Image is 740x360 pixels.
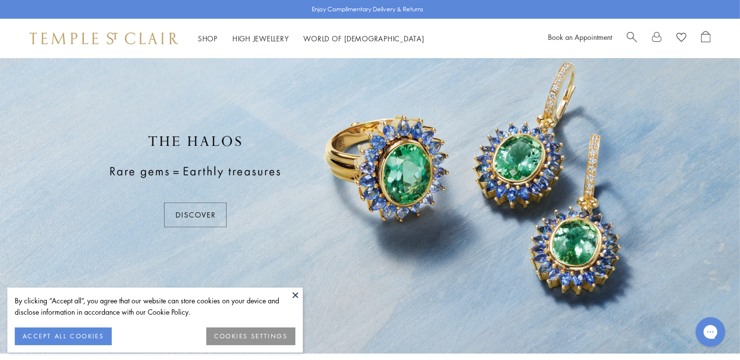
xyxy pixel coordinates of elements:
[198,33,424,45] nav: Main navigation
[15,295,295,318] div: By clicking “Accept all”, you agree that our website can store cookies on your device and disclos...
[548,32,612,42] a: Book an Appointment
[701,31,710,46] a: Open Shopping Bag
[232,33,289,43] a: High JewelleryHigh Jewellery
[676,31,686,46] a: View Wishlist
[15,327,112,345] button: ACCEPT ALL COOKIES
[312,4,423,14] p: Enjoy Complimentary Delivery & Returns
[30,33,178,44] img: Temple St. Clair
[206,327,295,345] button: COOKIES SETTINGS
[304,33,424,43] a: World of [DEMOGRAPHIC_DATA]World of [DEMOGRAPHIC_DATA]
[198,33,218,43] a: ShopShop
[691,314,730,350] iframe: Gorgias live chat messenger
[627,31,637,46] a: Search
